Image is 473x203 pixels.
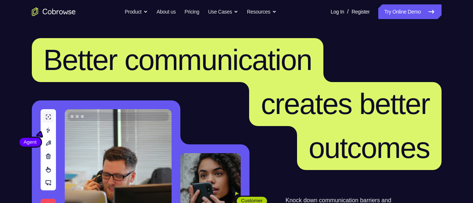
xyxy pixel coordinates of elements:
[261,88,429,120] span: creates better
[44,44,312,76] span: Better communication
[208,4,238,19] button: Use Cases
[247,4,277,19] button: Resources
[309,132,430,164] span: outcomes
[331,4,344,19] a: Log In
[184,4,199,19] a: Pricing
[347,7,349,16] span: /
[157,4,176,19] a: About us
[378,4,441,19] a: Try Online Demo
[125,4,148,19] button: Product
[352,4,369,19] a: Register
[32,7,76,16] a: Go to the home page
